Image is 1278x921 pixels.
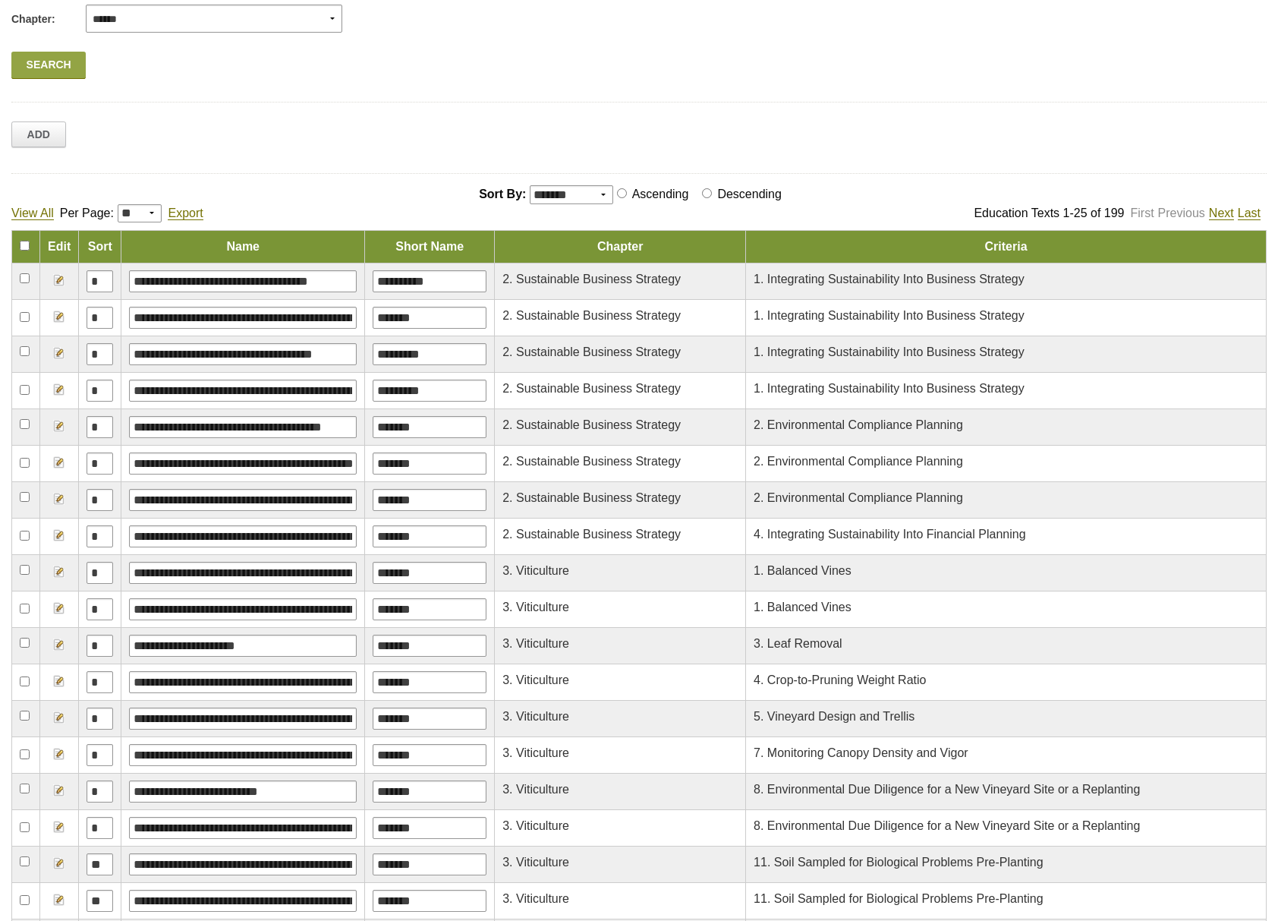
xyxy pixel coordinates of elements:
img: Edit [53,857,65,869]
img: Edit [53,639,65,651]
span: Chapter: [11,11,55,27]
span: Sort By: [479,188,526,200]
img: Edit [53,784,65,796]
img: Edit [53,493,65,505]
span: 1. Integrating Sustainability Into Business Strategy [754,345,1025,358]
span: 1. Integrating Sustainability Into Business Strategy [754,309,1025,322]
span: Per Page: [60,207,114,219]
span: 3. Viticulture [502,710,569,723]
span: 11. Soil Sampled for Biological Problems Pre-Planting [754,892,1043,905]
img: Edit [53,675,65,687]
span: 2. Sustainable Business Strategy [502,455,681,468]
td: Short Name [365,231,495,263]
img: Edit [53,711,65,724]
span: 1. Balanced Vines [754,601,851,613]
span: 3. Viticulture [502,746,569,759]
img: Edit [53,894,65,906]
a: View All [11,207,54,220]
a: Add [11,121,66,147]
span: 11. Soil Sampled for Biological Problems Pre-Planting [754,856,1043,869]
label: Descending [714,188,788,200]
span: 1. Balanced Vines [754,564,851,577]
a: Next [1209,207,1234,220]
span: 2. Sustainable Business Strategy [502,273,681,285]
img: Edit [53,821,65,833]
a: Previous [1158,207,1205,219]
span: 1. Integrating Sustainability Into Business Strategy [754,382,1025,395]
span: 3. Leaf Removal [754,637,842,650]
label: Ascending [629,188,695,200]
td: Criteria [746,231,1267,263]
span: 5. Vineyard Design and Trellis [754,710,914,723]
span: 2. Sustainable Business Strategy [502,491,681,504]
a: Last [1238,207,1261,220]
img: Edit [53,274,65,286]
span: 3. Viticulture [502,856,569,869]
td: Sort [79,231,121,263]
span: 2. Sustainable Business Strategy [502,309,681,322]
span: 2. Sustainable Business Strategy [502,382,681,395]
img: Edit [53,420,65,432]
span: 2. Sustainable Business Strategy [502,418,681,431]
span: 7. Monitoring Canopy Density and Vigor [754,746,968,759]
span: 3. Viticulture [502,783,569,796]
span: 3. Viticulture [502,601,569,613]
span: 2. Environmental Compliance Planning [754,491,963,504]
span: 3. Viticulture [502,564,569,577]
img: Edit [53,566,65,578]
img: Edit [53,383,65,396]
td: Name [121,231,365,263]
span: 4. Crop-to-Pruning Weight Ratio [754,673,926,686]
span: 8. Environmental Due Diligence for a New Vineyard Site or a Replanting [754,819,1140,832]
span: 8. Environmental Due Diligence for a New Vineyard Site or a Replanting [754,783,1140,796]
span: 2. Sustainable Business Strategy [502,528,681,541]
img: Edit [53,529,65,541]
span: 2. Environmental Compliance Planning [754,455,963,468]
span: 1. Integrating Sustainability Into Business Strategy [754,273,1025,285]
img: Edit [53,456,65,468]
span: 3. Viticulture [502,892,569,905]
span: 3. Viticulture [502,637,569,650]
td: Chapter [495,231,746,263]
span: 4. Integrating Sustainability Into Financial Planning [754,528,1025,541]
a: Search [11,52,86,79]
span: 2. Environmental Compliance Planning [754,418,963,431]
td: Edit [40,231,79,263]
img: Edit [53,748,65,760]
span: 3. Viticulture [502,819,569,832]
span: Education Texts 1-25 of 199 [974,207,1124,219]
a: Export [168,207,203,220]
img: Edit [53,347,65,359]
img: Edit [53,602,65,614]
a: First [1130,207,1154,219]
span: 2. Sustainable Business Strategy [502,345,681,358]
span: 3. Viticulture [502,673,569,686]
img: Edit [53,311,65,323]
